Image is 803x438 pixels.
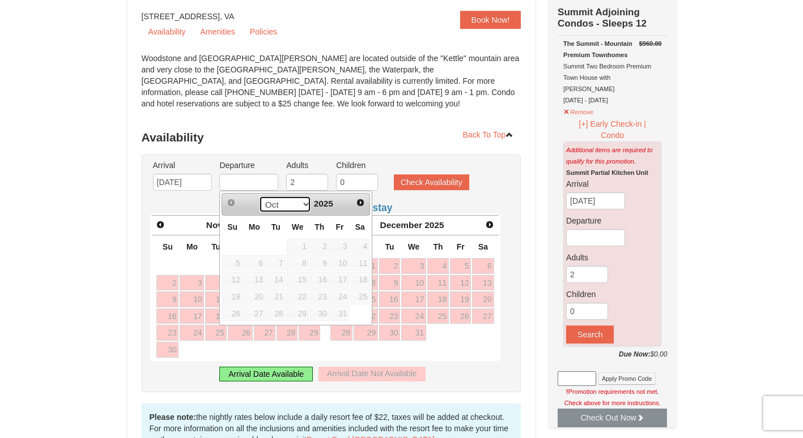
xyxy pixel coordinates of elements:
[350,239,369,255] span: 4
[450,308,471,324] a: 26
[309,238,330,255] td: unAvailable
[287,306,309,321] span: 29
[266,289,286,304] span: 21
[330,289,350,304] span: 24
[563,104,594,118] button: Remove
[318,367,425,381] div: Arrival Date Not Available
[150,413,196,422] strong: Please note:
[222,272,242,288] span: 12
[566,215,658,226] label: Departure
[193,23,241,40] a: Amenities
[205,325,227,341] a: 25
[354,325,378,341] a: 29
[566,252,658,263] label: Adults
[254,325,275,341] a: 27
[330,238,350,255] td: unAvailable
[243,305,266,322] td: unAvailable
[330,305,350,322] td: unAvailable
[379,275,401,291] a: 9
[205,275,227,291] a: 4
[598,372,656,385] button: Apply Promo Code
[566,147,652,165] em: Additional items are required to qualify for this promotion.
[292,222,304,231] span: Wednesday
[330,325,352,341] a: 28
[163,242,173,251] span: Sunday
[379,308,401,324] a: 23
[330,272,350,289] td: unAvailable
[330,239,350,255] span: 3
[286,160,328,171] label: Adults
[243,23,284,40] a: Policies
[563,40,632,58] strong: The Summit - Mountain Premium Townhomes
[472,308,494,324] a: 27
[309,305,330,322] td: unAvailable
[427,308,449,324] a: 25
[186,242,198,251] span: Monday
[335,222,343,231] span: Friday
[142,126,521,149] h3: Availability
[566,289,658,300] label: Children
[205,291,227,307] a: 11
[156,275,179,291] a: 2
[350,289,369,304] span: 25
[287,255,309,271] span: 8
[266,272,286,289] td: unAvailable
[427,291,449,307] a: 18
[401,325,426,341] a: 31
[401,291,426,307] a: 17
[450,291,471,307] a: 19
[401,258,426,274] a: 3
[180,275,204,291] a: 3
[330,272,350,288] span: 17
[266,306,286,321] span: 28
[350,272,370,289] td: unAvailable
[153,160,212,171] label: Arrival
[205,308,227,324] a: 18
[566,178,658,190] label: Arrival
[243,272,266,289] td: unAvailable
[156,220,165,229] span: Prev
[401,275,426,291] a: 10
[310,255,329,271] span: 9
[180,291,204,307] a: 10
[380,220,422,230] span: December
[243,255,266,272] td: unAvailable
[450,275,471,291] a: 12
[222,306,242,321] span: 26
[222,272,243,289] td: unAvailable
[266,255,286,272] td: unAvailable
[222,305,243,322] td: unAvailable
[394,174,469,190] button: Check Availability
[427,258,449,274] a: 4
[401,308,426,324] a: 24
[227,198,236,207] span: Prev
[310,306,329,321] span: 30
[156,325,179,341] a: 23
[156,342,179,358] a: 30
[427,275,449,291] a: 11
[286,288,309,305] td: unAvailable
[156,308,179,324] a: 16
[310,272,329,288] span: 16
[355,222,365,231] span: Saturday
[299,325,320,341] a: 29
[330,288,350,305] td: unAvailable
[309,255,330,272] td: unAvailable
[150,202,501,213] h4: Arrival dates for 1-night stay
[156,291,179,307] a: 9
[350,272,369,288] span: 18
[456,126,521,143] a: Back To Top
[350,255,370,272] td: unAvailable
[472,258,494,274] a: 6
[249,222,260,231] span: Monday
[385,242,394,251] span: Tuesday
[219,160,278,171] label: Departure
[563,118,661,141] button: [+] Early Check-in | Condo
[450,258,471,274] a: 5
[222,255,242,271] span: 5
[356,198,365,207] span: Next
[180,308,204,324] a: 17
[485,220,494,229] span: Next
[472,275,494,291] a: 13
[211,242,220,251] span: Tuesday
